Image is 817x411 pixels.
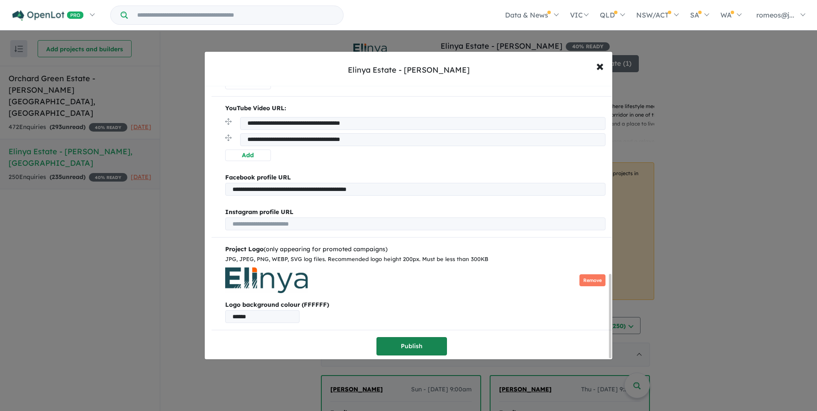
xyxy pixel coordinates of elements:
input: Try estate name, suburb, builder or developer [129,6,341,24]
b: Facebook profile URL [225,173,291,181]
span: romeos@j... [756,11,794,19]
b: Logo background colour (FFFFFF) [225,300,605,310]
div: (only appearing for promoted campaigns) [225,244,605,255]
img: Openlot PRO Logo White [12,10,84,21]
img: Elinya%20Estate%20-%20Bonnie%20Brook___1708040130.jpg [225,267,308,293]
span: × [596,56,604,75]
div: Elinya Estate - [PERSON_NAME] [348,65,470,76]
img: drag.svg [225,118,232,125]
div: JPG, JPEG, PNG, WEBP, SVG log files. Recommended logo height 200px. Must be less than 300KB [225,255,605,264]
button: Remove [579,274,605,287]
button: Add [225,150,271,161]
img: drag.svg [225,135,232,141]
b: Project Logo [225,245,264,253]
p: YouTube Video URL: [225,103,605,114]
button: Publish [376,337,447,355]
b: Instagram profile URL [225,208,294,216]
